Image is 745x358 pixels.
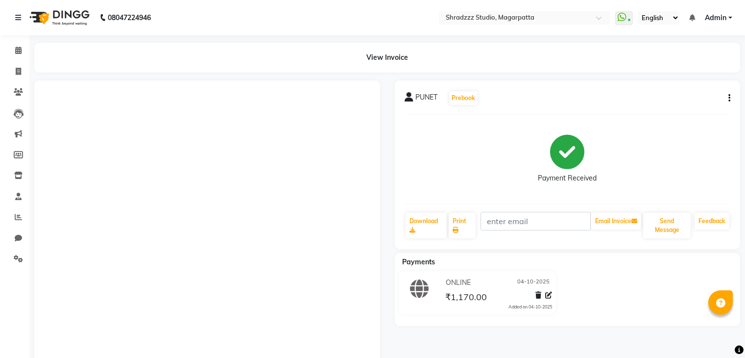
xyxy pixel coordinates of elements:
a: Print [449,213,476,238]
span: PUNET [415,92,437,106]
a: Download [406,213,447,238]
a: Feedback [695,213,729,230]
div: Payment Received [538,173,597,183]
span: Payments [402,257,435,266]
input: enter email [481,212,591,230]
span: ₹1,170.00 [445,291,487,305]
img: logo [25,4,92,31]
button: Email Invoice [591,213,641,230]
span: ONLINE [446,278,471,288]
button: Prebook [449,91,478,105]
div: View Invoice [34,43,740,73]
button: Send Message [643,213,691,238]
iframe: chat widget [704,319,735,348]
div: Added on 04-10-2025 [508,304,552,310]
span: 04-10-2025 [517,278,550,288]
span: Admin [705,13,726,23]
b: 08047224946 [108,4,151,31]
